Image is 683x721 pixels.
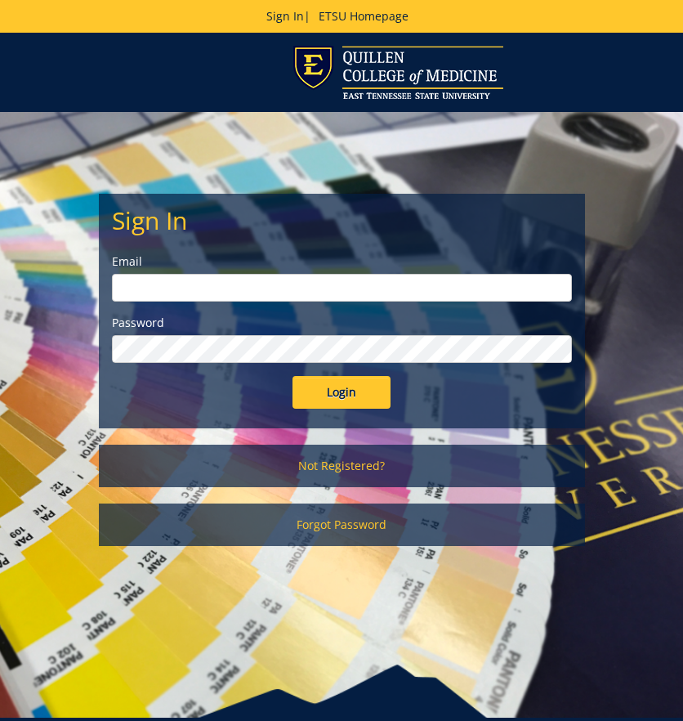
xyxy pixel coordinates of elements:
img: ETSU logo [293,46,503,99]
label: Email [112,253,572,270]
h2: Sign In [112,207,572,234]
a: ETSU Homepage [310,8,417,24]
p: | [69,8,614,25]
a: Sign In [266,8,304,24]
a: Forgot Password [99,504,585,546]
a: Not Registered? [99,445,585,487]
label: Password [112,315,572,331]
input: Login [292,376,391,409]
